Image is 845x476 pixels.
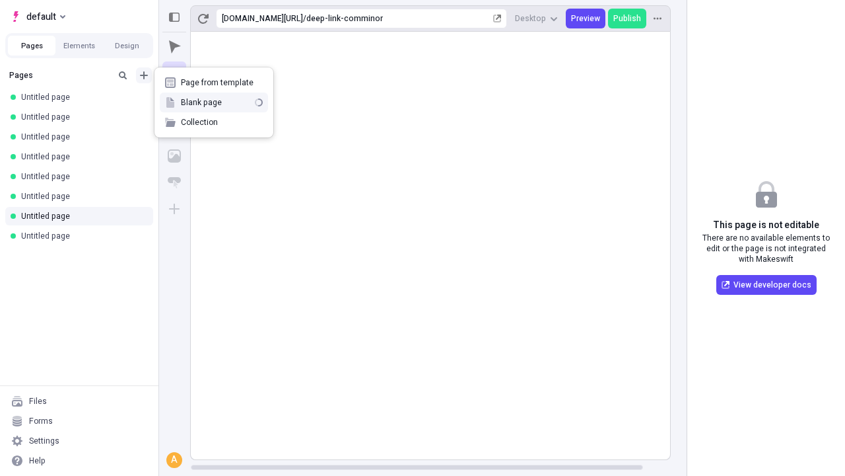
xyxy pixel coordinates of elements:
button: Button [162,171,186,194]
span: Page from template [181,77,263,88]
button: Elements [55,36,103,56]
div: Pages [9,70,110,81]
div: Untitled page [21,211,143,221]
span: Desktop [515,13,546,24]
div: deep-link-comminor [306,13,490,24]
div: [URL][DOMAIN_NAME] [222,13,303,24]
span: Blank page [181,97,250,108]
div: / [303,13,306,24]
div: Untitled page [21,92,143,102]
div: Settings [29,436,59,446]
button: Pages [8,36,55,56]
button: Select site [5,7,71,26]
span: Collection [181,117,263,128]
div: Files [29,396,47,407]
button: Design [103,36,151,56]
span: default [26,9,56,24]
button: Add new [136,67,152,83]
div: Untitled page [21,151,143,162]
div: Untitled page [21,132,143,142]
button: Image [162,144,186,168]
span: Preview [571,13,600,24]
div: Help [29,456,46,466]
div: Untitled page [21,191,143,202]
button: Desktop [510,9,563,28]
div: Untitled page [21,231,143,241]
span: There are no available elements to edit or the page is not integrated with Makeswift [698,233,834,264]
button: Publish [608,9,646,28]
span: This page is not editable [713,218,819,233]
div: Forms [29,416,53,426]
button: Preview [566,9,605,28]
a: View developer docs [716,275,817,295]
div: A [168,454,181,467]
div: Add new [154,67,273,138]
span: Publish [613,13,641,24]
div: Untitled page [21,112,143,122]
div: Untitled page [21,171,143,182]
